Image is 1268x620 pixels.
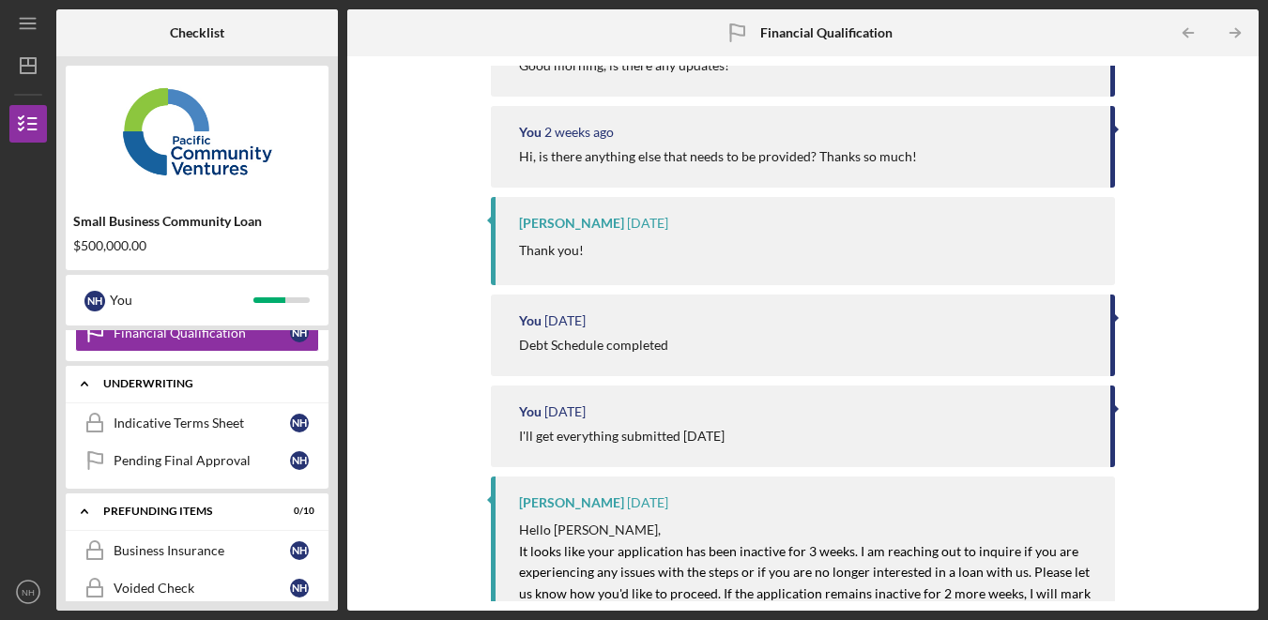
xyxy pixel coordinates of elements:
p: Thank you! [519,240,584,261]
div: N H [290,414,309,432]
a: Financial QualificationNH [75,314,319,352]
a: Pending Final ApprovalNH [75,442,319,479]
div: Prefunding Items [103,506,267,517]
div: Good morning, is there any updates? [519,58,730,73]
div: N H [290,451,309,470]
a: Business InsuranceNH [75,532,319,569]
div: N H [290,541,309,560]
p: Hello [PERSON_NAME], [519,520,1097,540]
div: Financial Qualification [114,325,290,340]
a: Voided CheckNH [75,569,319,607]
div: Underwriting [103,378,305,389]
div: [PERSON_NAME] [519,495,624,510]
a: Indicative Terms SheetNH [75,404,319,442]
div: Hi, is there anything else that needs to be provided? Thanks so much! [519,149,917,164]
b: Financial Qualification [760,25,893,40]
div: Voided Check [114,581,290,596]
div: N H [290,324,309,342]
time: 2025-09-11 20:33 [627,216,668,231]
div: N H [290,579,309,597]
div: You [519,404,542,419]
button: NH [9,573,47,611]
div: Debt Schedule completed [519,338,668,353]
div: [PERSON_NAME] [519,216,624,231]
b: Checklist [170,25,224,40]
div: Business Insurance [114,543,290,558]
time: 2025-09-09 21:46 [544,404,586,419]
div: You [519,313,542,328]
time: 2025-09-10 00:38 [544,313,586,328]
div: Indicative Terms Sheet [114,416,290,431]
div: You [519,125,542,140]
time: 2025-09-09 20:58 [627,495,668,510]
time: 2025-09-16 19:49 [544,125,614,140]
div: You [110,284,253,316]
img: Product logo [66,75,328,188]
div: I'll get everything submitted [DATE] [519,429,725,444]
div: $500,000.00 [73,238,321,253]
text: NH [22,587,35,597]
div: Pending Final Approval [114,453,290,468]
div: N H [84,291,105,311]
div: Small Business Community Loan [73,214,321,229]
div: 0 / 10 [281,506,314,517]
